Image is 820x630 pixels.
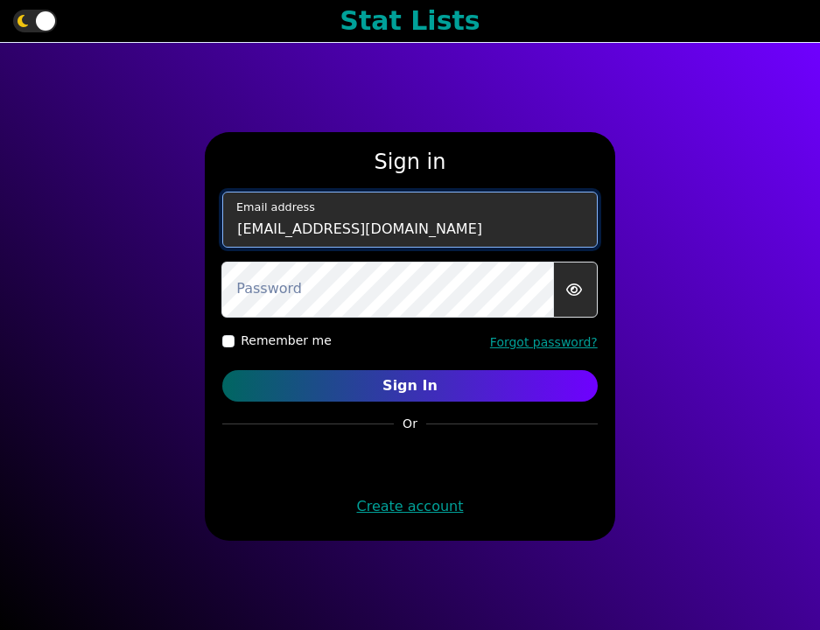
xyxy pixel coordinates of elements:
button: Sign In [222,370,598,402]
h3: Sign in [222,150,598,175]
label: Remember me [241,332,332,350]
a: Create account [357,498,464,514]
iframe: Sign in with Google Button [322,441,498,479]
a: Forgot password? [490,335,598,349]
h1: Stat Lists [340,5,480,37]
span: Or [394,415,426,433]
